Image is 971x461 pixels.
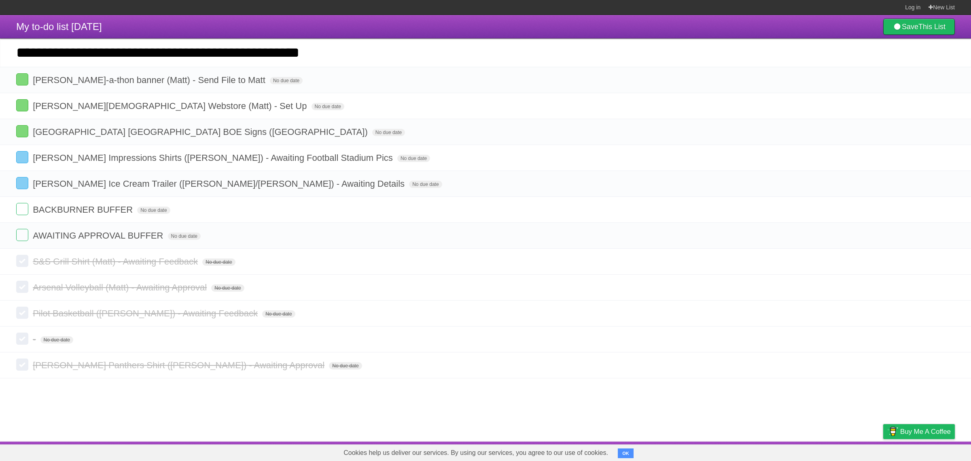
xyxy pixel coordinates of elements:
label: Done [16,203,28,215]
span: [GEOGRAPHIC_DATA] [GEOGRAPHIC_DATA] BOE Signs ([GEOGRAPHIC_DATA]) [33,127,370,137]
label: Done [16,125,28,137]
a: Suggest a feature [904,444,955,459]
a: Buy me a coffee [883,424,955,439]
a: About [776,444,793,459]
span: [PERSON_NAME]-a-thon banner (Matt) - Send File to Matt [33,75,267,85]
label: Done [16,73,28,85]
label: Done [16,229,28,241]
span: S&S Grill Shirt (Matt) - Awaiting Feedback [33,256,200,267]
span: No due date [409,181,442,188]
span: Buy me a coffee [900,425,951,439]
label: Done [16,307,28,319]
span: [PERSON_NAME][DEMOGRAPHIC_DATA] Webstore (Matt) - Set Up [33,101,309,111]
span: No due date [211,284,244,292]
label: Done [16,281,28,293]
a: Terms [845,444,863,459]
span: - [33,334,38,344]
a: SaveThis List [883,19,955,35]
span: No due date [40,336,73,344]
span: Cookies help us deliver our services. By using our services, you agree to our use of cookies. [335,445,616,461]
span: Pilot Basketball ([PERSON_NAME]) - Awaiting Feedback [33,308,260,318]
a: Developers [802,444,835,459]
span: Arsenal Volleyball (Matt) - Awaiting Approval [33,282,209,292]
span: My to-do list [DATE] [16,21,102,32]
a: Privacy [873,444,894,459]
span: No due date [329,362,362,369]
span: No due date [168,233,201,240]
label: Done [16,151,28,163]
span: No due date [312,103,344,110]
span: No due date [262,310,295,318]
span: BACKBURNER BUFFER [33,205,135,215]
b: This List [918,23,946,31]
span: No due date [270,77,303,84]
span: No due date [202,258,235,266]
span: No due date [372,129,405,136]
span: [PERSON_NAME] Panthers Shirt ([PERSON_NAME]) - Awaiting Approval [33,360,326,370]
span: No due date [137,207,170,214]
span: [PERSON_NAME] Ice Cream Trailer ([PERSON_NAME]/[PERSON_NAME]) - Awaiting Details [33,179,407,189]
label: Done [16,333,28,345]
span: AWAITING APPROVAL BUFFER [33,230,165,241]
span: [PERSON_NAME] Impressions Shirts ([PERSON_NAME]) - Awaiting Football Stadium Pics [33,153,395,163]
label: Done [16,255,28,267]
img: Buy me a coffee [887,425,898,438]
label: Done [16,177,28,189]
label: Done [16,359,28,371]
label: Done [16,99,28,111]
button: OK [618,448,634,458]
span: No due date [397,155,430,162]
